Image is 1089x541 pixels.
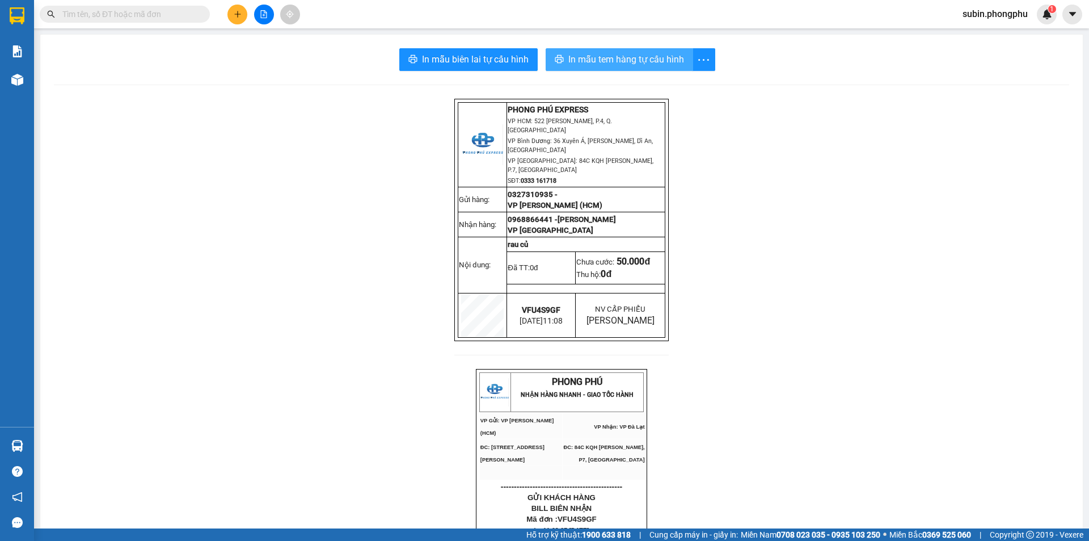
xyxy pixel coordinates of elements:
span: VP Bình Dương: 36 Xuyên Á, [PERSON_NAME], Dĩ An, [GEOGRAPHIC_DATA] [508,137,653,154]
span: In mẫu biên lai tự cấu hình [422,52,529,66]
span: VFU4S9GF [522,305,560,314]
span: more [693,53,715,67]
img: icon-new-feature [1042,9,1052,19]
button: aim [280,5,300,24]
span: 1 [1050,5,1054,13]
img: logo [480,378,509,406]
span: VP HCM: 522 [PERSON_NAME], P.4, Q.[GEOGRAPHIC_DATA] [508,118,612,134]
button: printerIn mẫu tem hàng tự cấu hình [546,48,693,71]
span: 0đ [530,263,538,272]
span: notification [12,492,23,502]
span: rau củ [508,240,528,249]
span: question-circle [12,466,23,477]
span: In : [534,527,589,534]
span: VP [PERSON_NAME] (HCM) [508,201,602,209]
span: plus [234,10,242,18]
span: Cung cấp máy in - giấy in: [649,529,738,541]
span: VP [GEOGRAPHIC_DATA] [508,226,593,234]
strong: 0333 161718 [521,177,556,184]
span: 0968866441 - [508,215,558,224]
span: ---------------------------------------------- [501,482,622,491]
span: file-add [260,10,268,18]
span: VP Gửi: VP [PERSON_NAME] (HCM) [5,43,78,54]
img: logo-vxr [10,7,24,24]
span: ĐC: [STREET_ADDRESS][PERSON_NAME] [480,444,544,463]
span: Miền Nam [741,529,880,541]
button: file-add [254,5,274,24]
img: logo [5,9,33,37]
span: | [639,529,641,541]
input: Tìm tên, số ĐT hoặc mã đơn [62,8,196,20]
img: solution-icon [11,45,23,57]
span: Chưa cước: [576,258,650,266]
span: ĐC: 84C KQH [PERSON_NAME], P7, [GEOGRAPHIC_DATA] [564,444,645,463]
span: 0327310935 - [508,190,558,199]
span: Đã TT: [508,263,538,272]
span: Mã đơn : [526,515,597,523]
span: 11:08 [543,316,563,325]
strong: 0708 023 035 - 0935 103 250 [776,530,880,539]
span: ⚪️ [883,532,887,537]
span: copyright [1026,531,1034,539]
strong: 0369 525 060 [922,530,971,539]
span: BILL BIÊN NHẬN [531,504,592,513]
span: VP Nhận: VP Đà Lạt [117,46,167,52]
span: Thu hộ: [576,270,611,279]
span: | [980,529,981,541]
span: NV CẤP PHIẾU [595,305,645,313]
span: Nhận hàng: [459,220,496,229]
span: PHONG PHÚ [552,376,602,387]
span: Hỗ trợ kỹ thuật: [526,529,631,541]
span: search [47,10,55,18]
button: plus [227,5,247,24]
button: more [693,48,715,71]
span: ĐC: 84C KQH [PERSON_NAME], P7, [GEOGRAPHIC_DATA] [111,56,168,73]
span: [PERSON_NAME] [558,215,616,224]
span: Gửi hàng: [459,195,489,204]
span: ĐC: [STREET_ADDRESS][PERSON_NAME] [5,59,69,70]
span: In mẫu tem hàng tự cấu hình [568,52,684,66]
span: printer [555,54,564,65]
span: GỬI KHÁCH HÀNG [527,493,596,502]
sup: 1 [1048,5,1056,13]
span: caret-down [1067,9,1078,19]
button: printerIn mẫu biên lai tự cấu hình [399,48,538,71]
span: VP Gửi: VP [PERSON_NAME] (HCM) [480,418,554,436]
span: message [12,517,23,528]
span: Miền Bắc [889,529,971,541]
strong: 1900 633 818 [582,530,631,539]
span: 50.000đ [617,256,650,267]
span: PHONG PHÚ [75,6,126,17]
img: logo [462,124,503,165]
strong: NHẬN HÀNG NHANH - GIAO TỐC HÀNH [44,19,157,26]
strong: PHONG PHÚ EXPRESS [508,105,588,114]
span: 11:08:27 [DATE] [543,527,589,534]
img: warehouse-icon [11,440,23,452]
span: 0đ [601,269,611,279]
span: [DATE] [520,316,563,325]
span: [PERSON_NAME] [586,315,655,326]
img: warehouse-icon [11,74,23,86]
span: SĐT: [508,177,556,184]
strong: NHẬN HÀNG NHANH - GIAO TỐC HÀNH [521,391,634,399]
span: printer [408,54,417,65]
span: VP Nhận: VP Đà Lạt [594,424,644,430]
span: subin.phongphu [953,7,1037,21]
span: Nội dung: [459,261,491,269]
span: VFU4S9GF [558,515,597,523]
span: aim [286,10,294,18]
span: VP [GEOGRAPHIC_DATA]: 84C KQH [PERSON_NAME], P.7, [GEOGRAPHIC_DATA] [508,157,653,174]
button: caret-down [1062,5,1082,24]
